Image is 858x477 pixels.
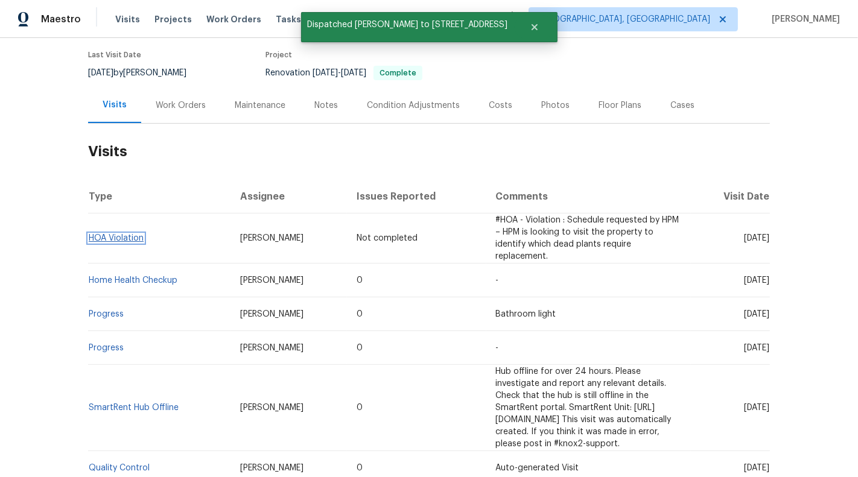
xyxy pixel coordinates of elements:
span: Work Orders [206,13,261,25]
div: Notes [314,100,338,112]
th: Visit Date [691,180,770,213]
span: [DATE] [744,234,769,242]
span: [PERSON_NAME] [767,13,840,25]
span: [DATE] [313,69,338,77]
span: [GEOGRAPHIC_DATA], [GEOGRAPHIC_DATA] [539,13,710,25]
a: Quality Control [89,464,150,472]
a: HOA Violation [89,234,144,242]
span: [PERSON_NAME] [240,464,303,472]
span: [PERSON_NAME] [240,310,303,318]
span: Project [265,51,292,58]
span: Renovation [265,69,422,77]
span: [PERSON_NAME] [240,403,303,412]
span: Projects [154,13,192,25]
div: by [PERSON_NAME] [88,66,201,80]
a: SmartRent Hub Offline [89,403,179,412]
a: Progress [89,310,124,318]
span: 0 [357,276,363,285]
div: Maintenance [235,100,285,112]
div: Visits [103,99,127,111]
span: [DATE] [744,464,769,472]
span: - [313,69,366,77]
div: Work Orders [156,100,206,112]
span: Last Visit Date [88,51,141,58]
span: Complete [375,69,421,77]
a: Progress [89,344,124,352]
button: Close [515,15,555,39]
span: [DATE] [744,403,769,412]
div: Floor Plans [599,100,641,112]
span: [PERSON_NAME] [240,276,303,285]
span: Hub offline for over 24 hours. Please investigate and report any relevant details. Check that the... [496,367,672,448]
span: Auto-generated Visit [496,464,579,472]
span: [DATE] [744,344,769,352]
span: Not completed [357,234,418,242]
span: - [496,276,499,285]
span: 0 [357,464,363,472]
th: Issues Reported [347,180,486,213]
span: [DATE] [88,69,113,77]
span: Bathroom light [496,310,556,318]
span: - [496,344,499,352]
div: Cases [670,100,694,112]
span: [DATE] [744,276,769,285]
span: [PERSON_NAME] [240,234,303,242]
div: Condition Adjustments [367,100,460,112]
span: #HOA - Violation : Schedule requested by HPM – HPM is looking to visit the property to identify w... [496,216,679,261]
a: Home Health Checkup [89,276,177,285]
span: [PERSON_NAME] [240,344,303,352]
th: Assignee [230,180,348,213]
span: Dispatched [PERSON_NAME] to [STREET_ADDRESS] [301,12,515,37]
span: 0 [357,344,363,352]
th: Type [88,180,230,213]
div: Costs [489,100,512,112]
span: Tasks [276,15,301,24]
span: 0 [357,403,363,412]
span: 0 [357,310,363,318]
div: Photos [541,100,570,112]
span: Maestro [41,13,81,25]
span: [DATE] [744,310,769,318]
th: Comments [486,180,691,213]
span: [DATE] [341,69,366,77]
span: Visits [115,13,140,25]
h2: Visits [88,124,770,180]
